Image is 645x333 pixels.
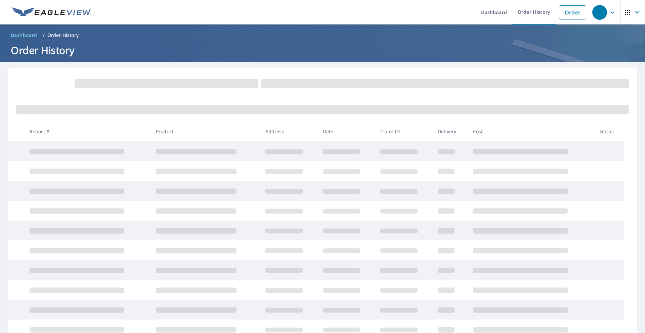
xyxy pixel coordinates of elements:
p: Order History [47,32,79,39]
th: Claim ID [375,122,432,141]
h1: Order History [8,43,637,57]
nav: breadcrumb [8,30,637,41]
th: Address [260,122,317,141]
img: EV Logo [12,7,91,17]
a: Order [559,5,586,19]
a: Dashboard [8,30,40,41]
th: Report # [24,122,150,141]
th: Date [317,122,375,141]
th: Product [150,122,260,141]
li: / [43,31,45,39]
span: Dashboard [11,32,37,39]
th: Delivery [432,122,467,141]
th: Cost [468,122,594,141]
th: Status [594,122,624,141]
